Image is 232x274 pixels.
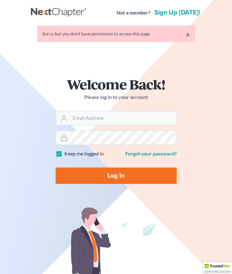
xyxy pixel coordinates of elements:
label: Keep me logged in [64,150,104,157]
strong: Not a member? [116,9,151,16]
a: Forgot your password? [125,150,177,156]
a: Sign up [DATE]! [153,9,201,16]
div: TrustedSite Certified [203,262,232,274]
input: Email Address [70,111,176,125]
input: Log In [56,167,177,184]
a: × [186,31,190,38]
h1: Welcome Back! [56,77,177,91]
p: Please log in to your account [56,94,177,101]
div: Sorry, but you don't have permission to access this page [42,31,190,37]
